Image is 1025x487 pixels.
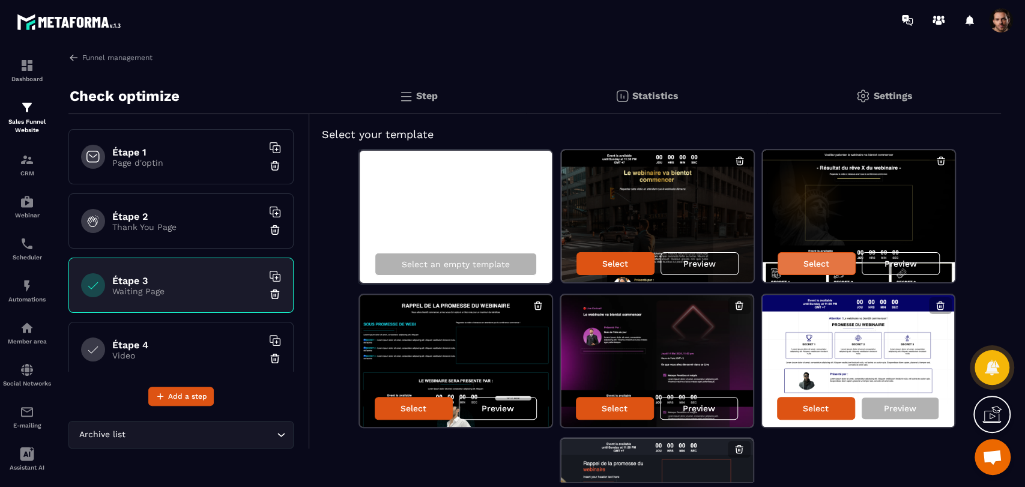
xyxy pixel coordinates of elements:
img: formation [20,100,34,115]
img: trash [269,224,281,236]
p: Page d'optin [112,158,262,168]
img: trash [269,288,281,300]
p: Dashboard [3,76,51,82]
img: arrow [68,52,79,63]
img: trash [269,352,281,364]
img: social-network [20,363,34,377]
p: Preview [683,259,716,268]
p: Preview [884,259,917,268]
h6: Étape 2 [112,211,262,222]
p: Preview [884,404,916,413]
p: Statistics [632,90,679,101]
p: Automations [3,296,51,303]
a: Assistant AI [3,438,51,480]
h6: Étape 1 [112,147,262,158]
a: emailemailE-mailing [3,396,51,438]
p: E-mailing [3,422,51,429]
img: image [561,150,754,282]
h6: Étape 3 [112,275,262,286]
p: Check optimize [70,84,180,108]
img: image [360,295,552,427]
img: logo [17,11,125,33]
img: scheduler [20,237,34,251]
p: Waiting Page [112,286,262,296]
h5: Select your template [322,126,989,143]
img: email [20,405,34,419]
img: automations [20,195,34,209]
a: automationsautomationsWebinar [3,186,51,228]
a: formationformationSales Funnel Website [3,91,51,144]
img: automations [20,279,34,293]
div: Mở cuộc trò chuyện [975,439,1011,475]
img: formation [20,153,34,167]
p: Thank You Page [112,222,262,232]
p: Social Networks [3,380,51,387]
p: Preview [482,404,514,413]
img: image [762,295,954,427]
span: Archive list [76,428,128,441]
input: Search for option [128,428,274,441]
img: automations [20,321,34,335]
a: Funnel management [68,52,153,63]
button: Add a step [148,387,214,406]
p: Select [803,259,829,268]
span: Add a step [168,390,207,402]
a: schedulerschedulerScheduler [3,228,51,270]
div: Search for option [68,421,294,449]
a: formationformationCRM [3,144,51,186]
p: Select [401,404,426,413]
img: image [561,295,753,427]
p: Select [602,259,628,268]
p: Video [112,351,262,360]
img: trash [269,160,281,172]
img: formation [20,58,34,73]
p: Select an empty template [402,259,510,269]
p: Member area [3,338,51,345]
a: formationformationDashboard [3,49,51,91]
p: Scheduler [3,254,51,261]
p: Webinar [3,212,51,219]
p: CRM [3,170,51,177]
img: image [763,150,955,282]
a: social-networksocial-networkSocial Networks [3,354,51,396]
p: Assistant AI [3,464,51,471]
a: automationsautomationsMember area [3,312,51,354]
p: Preview [683,404,715,413]
a: automationsautomationsAutomations [3,270,51,312]
p: Select [602,404,627,413]
img: setting-gr.5f69749f.svg [856,89,870,103]
h6: Étape 4 [112,339,262,351]
img: stats.20deebd0.svg [615,89,629,103]
img: bars.0d591741.svg [399,89,413,103]
p: Step [416,90,438,101]
p: Sales Funnel Website [3,118,51,135]
p: Select [803,404,829,413]
p: Settings [873,90,912,101]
